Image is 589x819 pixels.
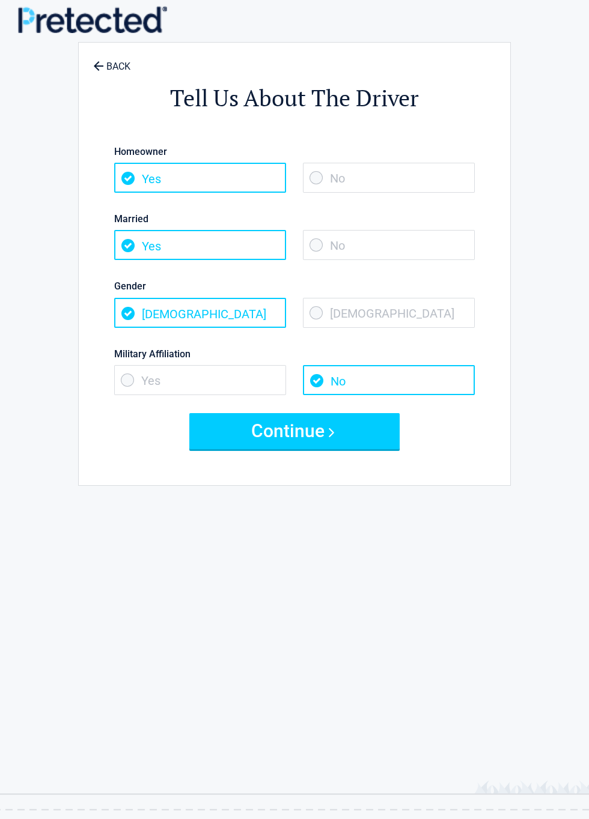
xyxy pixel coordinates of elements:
label: Military Affiliation [114,346,475,362]
label: Married [114,211,475,227]
span: Yes [114,163,286,193]
label: Homeowner [114,144,475,160]
span: No [303,230,475,260]
span: Yes [114,365,286,395]
h2: Tell Us About The Driver [85,83,504,113]
span: No [303,365,475,395]
span: [DEMOGRAPHIC_DATA] [303,298,475,328]
img: Main Logo [18,6,167,33]
span: Yes [114,230,286,260]
a: BACK [91,50,133,71]
span: [DEMOGRAPHIC_DATA] [114,298,286,328]
button: Continue [189,413,400,449]
span: No [303,163,475,193]
label: Gender [114,278,475,294]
